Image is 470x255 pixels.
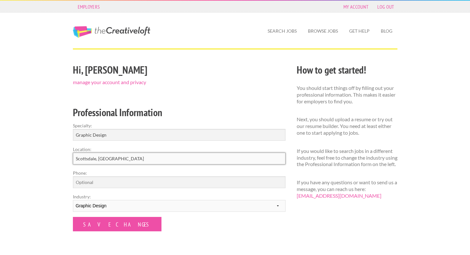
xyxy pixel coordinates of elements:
a: Get Help [344,24,375,38]
a: Browse Jobs [303,24,343,38]
p: If you have any questions or want to send us a message, you can reach us here: [297,179,397,199]
h2: Hi, [PERSON_NAME] [73,63,286,77]
a: My Account [340,2,372,11]
label: Industry: [73,193,286,200]
label: Location: [73,146,286,153]
h2: Professional Information [73,105,286,120]
p: Next, you should upload a resume or try out our resume builder. You need at least either one to s... [297,116,397,136]
a: Search Jobs [262,24,302,38]
a: [EMAIL_ADDRESS][DOMAIN_NAME] [297,193,381,199]
input: Optional [73,176,286,188]
a: Employers [74,2,103,11]
a: The Creative Loft [73,26,150,38]
a: Log Out [374,2,397,11]
p: If you would like to search jobs in a different industry, feel free to change the industry using ... [297,148,397,168]
h2: How to get started! [297,63,397,77]
p: You should start things off by filling out your professional information. This makes it easier fo... [297,85,397,105]
input: Save Changes [73,217,161,231]
a: manage your account and privacy [73,79,146,85]
label: Specialty: [73,122,286,129]
a: Blog [376,24,397,38]
label: Phone: [73,170,286,176]
input: e.g. New York, NY [73,153,286,164]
